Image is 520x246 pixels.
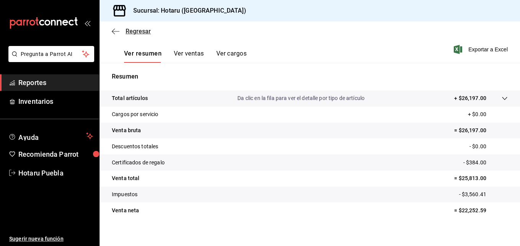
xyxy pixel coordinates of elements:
p: + $26,197.00 [454,94,486,102]
span: Pregunta a Parrot AI [21,50,82,58]
p: Venta total [112,174,139,182]
p: Descuentos totales [112,143,158,151]
div: navigation tabs [124,50,247,63]
button: Ver cargos [216,50,247,63]
a: Pregunta a Parrot AI [5,56,94,64]
p: - $0.00 [469,143,508,151]
span: Ayuda [18,131,83,141]
button: Ver ventas [174,50,204,63]
button: open_drawer_menu [84,20,90,26]
p: Cargos por servicio [112,110,159,118]
p: Resumen [112,72,508,81]
button: Regresar [112,28,151,35]
p: = $26,197.00 [454,126,508,134]
p: Impuestos [112,190,137,198]
button: Pregunta a Parrot AI [8,46,94,62]
span: Sugerir nueva función [9,235,93,243]
span: Inventarios [18,96,93,107]
p: - $3,560.41 [459,190,508,198]
p: Da clic en la fila para ver el detalle por tipo de artículo [237,94,365,102]
span: Reportes [18,77,93,88]
span: Regresar [126,28,151,35]
span: Recomienda Parrot [18,149,93,159]
p: Venta neta [112,207,139,215]
p: Certificados de regalo [112,159,165,167]
span: Hotaru Puebla [18,168,93,178]
button: Ver resumen [124,50,162,63]
p: Total artículos [112,94,148,102]
p: - $384.00 [463,159,508,167]
p: = $22,252.59 [454,207,508,215]
p: Venta bruta [112,126,141,134]
h3: Sucursal: Hotaru ([GEOGRAPHIC_DATA]) [127,6,246,15]
p: + $0.00 [468,110,508,118]
p: = $25,813.00 [454,174,508,182]
button: Exportar a Excel [455,45,508,54]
